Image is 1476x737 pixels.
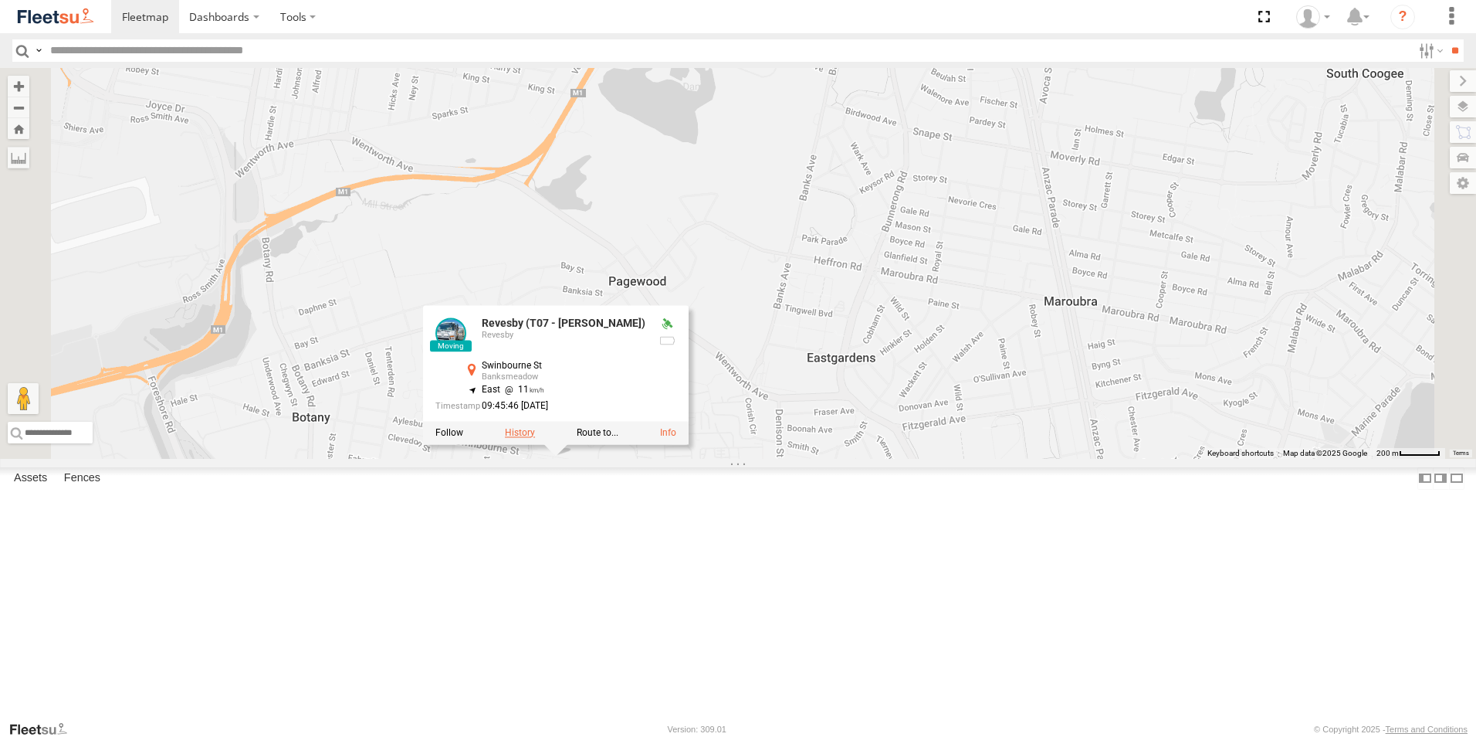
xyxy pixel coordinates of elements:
[8,118,29,139] button: Zoom Home
[1207,448,1274,459] button: Keyboard shortcuts
[482,362,645,372] div: Swinbourne St
[668,725,726,734] div: Version: 309.01
[15,6,96,27] img: fleetsu-logo-horizontal.svg
[658,318,676,331] div: Valid GPS Fix
[1390,5,1415,29] i: ?
[435,402,645,412] div: Date/time of location update
[500,385,544,396] span: 11
[1417,467,1433,490] label: Dock Summary Table to the Left
[577,427,618,438] label: Route To Location
[1450,172,1476,194] label: Map Settings
[482,331,645,341] div: Revesby
[505,427,535,438] label: View Asset History
[1314,725,1468,734] div: © Copyright 2025 -
[32,39,45,62] label: Search Query
[8,383,39,414] button: Drag Pegman onto the map to open Street View
[658,335,676,347] div: No battery health information received from this device.
[1449,467,1464,490] label: Hide Summary Table
[482,385,500,396] span: East
[8,97,29,118] button: Zoom out
[435,427,463,438] label: Realtime tracking of Asset
[1372,448,1445,459] button: Map Scale: 200 m per 50 pixels
[482,318,645,330] div: Revesby (T07 - [PERSON_NAME])
[8,76,29,97] button: Zoom in
[8,147,29,168] label: Measure
[1386,725,1468,734] a: Terms and Conditions
[658,352,676,364] div: GSM Signal = 3
[1376,449,1399,457] span: 200 m
[1291,5,1336,29] div: Adrian Singleton
[482,373,645,382] div: Banksmeadow
[1413,39,1446,62] label: Search Filter Options
[1283,449,1367,457] span: Map data ©2025 Google
[1433,467,1448,490] label: Dock Summary Table to the Right
[56,467,108,489] label: Fences
[6,467,55,489] label: Assets
[660,427,676,438] a: View Asset Details
[8,722,80,737] a: Visit our Website
[1453,450,1469,457] a: Terms (opens in new tab)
